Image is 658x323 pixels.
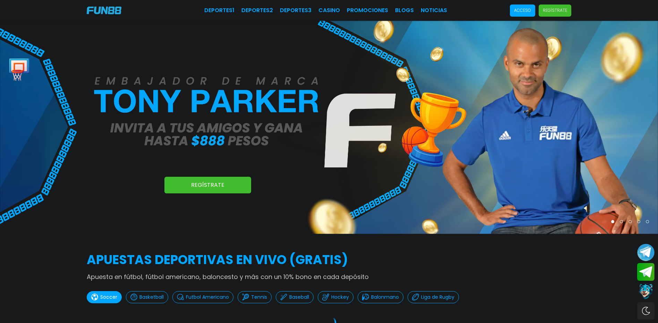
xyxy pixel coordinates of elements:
a: NOTICIAS [421,6,447,15]
button: Contact customer service [637,282,655,300]
button: Join telegram channel [637,243,655,261]
button: Tennis [238,291,272,303]
button: Futbol Americano [172,291,233,303]
p: Baseball [289,294,309,301]
button: Hockey [318,291,353,303]
button: Soccer [87,291,122,303]
p: Tennis [251,294,267,301]
button: Balonmano [358,291,403,303]
a: BLOGS [395,6,414,15]
p: Regístrate [543,7,567,14]
p: Futbol Americano [186,294,229,301]
img: Company Logo [87,7,121,14]
p: Basketball [139,294,164,301]
a: CASINO [318,6,340,15]
p: Balonmano [371,294,399,301]
a: Regístrate [164,177,251,193]
p: Hockey [331,294,349,301]
a: Deportes2 [241,6,273,15]
a: Deportes1 [204,6,234,15]
button: Basketball [126,291,168,303]
button: Join telegram [637,263,655,281]
button: Baseball [276,291,314,303]
div: Switch theme [637,302,655,320]
p: Apuesta en fútbol, fútbol americano, baloncesto y más con un 10% bono en cada depósito [87,272,571,281]
button: Liga de Rugby [408,291,459,303]
p: Liga de Rugby [421,294,454,301]
a: Promociones [347,6,388,15]
p: Soccer [100,294,117,301]
p: Acceso [514,7,531,14]
h2: APUESTAS DEPORTIVAS EN VIVO (gratis) [87,251,571,269]
a: Deportes3 [280,6,311,15]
